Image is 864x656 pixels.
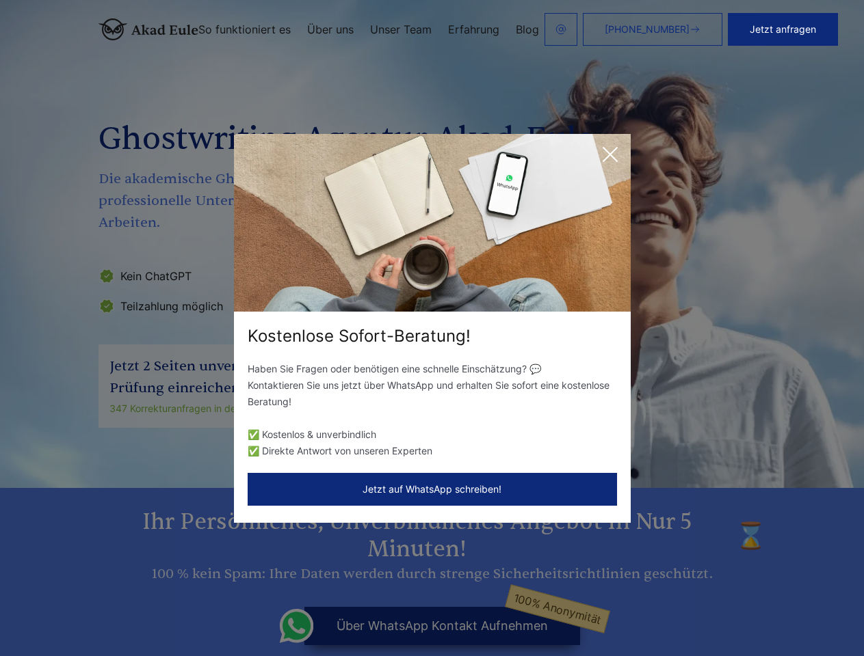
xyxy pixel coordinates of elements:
[234,325,631,347] div: Kostenlose Sofort-Beratung!
[248,426,617,443] li: ✅ Kostenlos & unverbindlich
[198,24,291,35] a: So funktioniert es
[448,24,499,35] a: Erfahrung
[605,24,690,35] span: [PHONE_NUMBER]
[370,24,432,35] a: Unser Team
[234,134,631,312] img: exit
[99,18,198,40] img: logo
[248,443,617,459] li: ✅ Direkte Antwort von unseren Experten
[583,13,722,46] a: [PHONE_NUMBER]
[307,24,354,35] a: Über uns
[516,24,539,35] a: Blog
[248,473,617,506] button: Jetzt auf WhatsApp schreiben!
[248,361,617,410] p: Haben Sie Fragen oder benötigen eine schnelle Einschätzung? 💬 Kontaktieren Sie uns jetzt über Wha...
[555,24,566,35] img: email
[728,13,838,46] button: Jetzt anfragen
